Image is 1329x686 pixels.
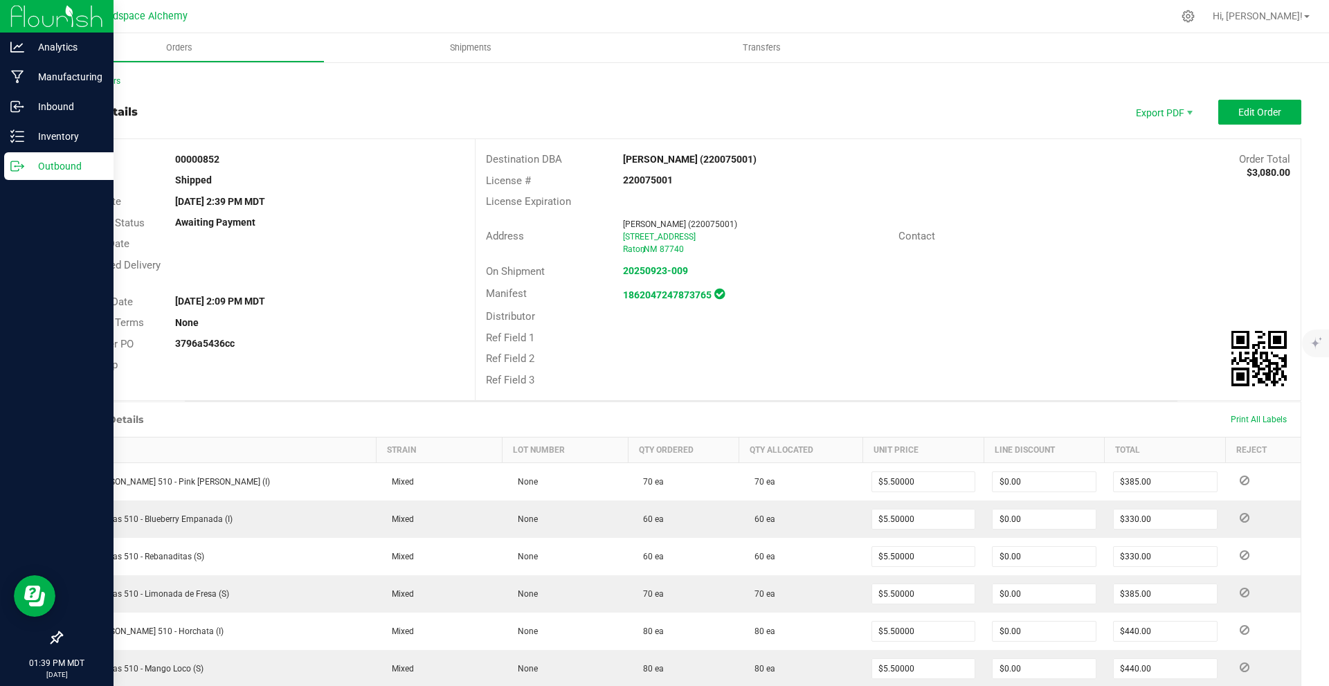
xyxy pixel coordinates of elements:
span: Export PDF [1121,100,1204,125]
span: Reject Inventory [1234,626,1255,634]
th: Strain [377,437,503,463]
qrcode: 00000852 [1231,331,1287,386]
span: 70 ea [636,589,664,599]
span: Ref Field 1 [486,332,534,344]
input: 0 [993,547,1096,566]
input: 0 [1114,659,1217,678]
inline-svg: Analytics [10,40,24,54]
strong: 3796a5436cc [175,338,235,349]
a: 1862047247873765 [623,289,712,300]
span: On Shipment [486,265,545,278]
input: 0 [993,584,1096,604]
a: Shipments [325,33,616,62]
a: Orders [33,33,325,62]
img: Scan me! [1231,331,1287,386]
input: 0 [872,584,975,604]
p: Manufacturing [24,69,107,85]
th: Reject [1226,437,1301,463]
span: Mixed [385,514,414,524]
span: Las [PERSON_NAME] 510 - Pink [PERSON_NAME] (I) [71,477,270,487]
span: Order Total [1239,153,1290,165]
span: 70 ea [748,589,775,599]
th: Line Discount [984,437,1105,463]
inline-svg: Inbound [10,100,24,114]
strong: None [175,317,199,328]
span: Raton [623,244,645,254]
input: 0 [872,622,975,641]
span: [STREET_ADDRESS] [623,232,696,242]
span: 60 ea [636,552,664,561]
span: Ref Field 2 [486,352,534,365]
span: Mixed [385,552,414,561]
span: Destination DBA [486,153,562,165]
strong: $3,080.00 [1247,167,1290,178]
span: Mixed [385,626,414,636]
span: License # [486,174,531,187]
input: 0 [993,509,1096,529]
a: Transfers [616,33,907,62]
p: [DATE] [6,669,107,680]
span: 70 ea [636,477,664,487]
th: Qty Allocated [739,437,863,463]
span: Reject Inventory [1234,588,1255,597]
span: Manifest [486,287,527,300]
span: None [511,589,538,599]
span: None [511,514,538,524]
span: Las [PERSON_NAME] 510 - Horchata (I) [71,626,224,636]
span: 80 ea [748,626,775,636]
span: Ref Field 3 [486,374,534,386]
span: Mixed [385,664,414,674]
span: None [511,664,538,674]
p: Outbound [24,158,107,174]
span: Reject Inventory [1234,476,1255,485]
strong: [PERSON_NAME] (220075001) [623,154,757,165]
span: 87740 [660,244,684,254]
span: Las Frescas 510 - Rebanaditas (S) [71,552,204,561]
input: 0 [1114,547,1217,566]
p: 01:39 PM MDT [6,657,107,669]
span: 80 ea [636,626,664,636]
th: Lot Number [503,437,629,463]
span: 60 ea [748,552,775,561]
span: Headspace Alchemy [95,10,188,22]
span: None [511,552,538,561]
span: Orders [147,42,211,54]
span: None [511,626,538,636]
a: 20250923-009 [623,265,688,276]
th: Item [62,437,377,463]
input: 0 [872,472,975,491]
span: Print All Labels [1231,415,1287,424]
iframe: Resource center [14,575,55,617]
span: None [511,477,538,487]
span: 80 ea [748,664,775,674]
span: Shipments [431,42,510,54]
span: NM [644,244,657,254]
span: Distributor [486,310,535,323]
span: Reject Inventory [1234,663,1255,671]
input: 0 [1114,472,1217,491]
span: Contact [898,230,935,242]
th: Total [1105,437,1226,463]
span: Las Frescas 510 - Mango Loco (S) [71,664,204,674]
span: Edit Order [1238,107,1281,118]
span: Address [486,230,524,242]
strong: 00000852 [175,154,219,165]
span: 80 ea [636,664,664,674]
inline-svg: Manufacturing [10,70,24,84]
span: Reject Inventory [1234,551,1255,559]
span: 70 ea [748,477,775,487]
input: 0 [1114,584,1217,604]
strong: [DATE] 2:39 PM MDT [175,196,265,207]
strong: Awaiting Payment [175,217,255,228]
strong: 220075001 [623,174,673,186]
inline-svg: Inventory [10,129,24,143]
input: 0 [993,659,1096,678]
span: 60 ea [748,514,775,524]
th: Unit Price [863,437,984,463]
button: Edit Order [1218,100,1301,125]
input: 0 [993,472,1096,491]
strong: [DATE] 2:09 PM MDT [175,296,265,307]
span: License Expiration [486,195,571,208]
span: Reject Inventory [1234,514,1255,522]
input: 0 [1114,622,1217,641]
